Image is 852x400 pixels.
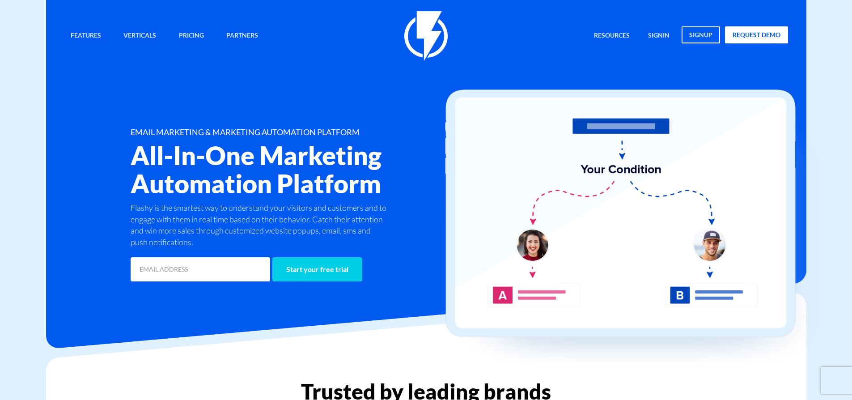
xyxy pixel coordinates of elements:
h2: All-In-One Marketing Automation Platform [131,141,479,198]
a: Pricing [172,26,211,46]
a: Partners [220,26,265,46]
a: signin [641,26,676,46]
a: Resources [587,26,636,46]
p: Flashy is the smartest way to understand your visitors and customers and to engage with them in r... [131,202,389,248]
h1: EMAIL MARKETING & MARKETING AUTOMATION PLATFORM [131,128,479,137]
input: EMAIL ADDRESS [131,257,270,281]
a: Verticals [117,26,163,46]
input: Start your free trial [272,257,362,281]
a: request demo [725,26,788,43]
a: Features [64,26,108,46]
a: signup [682,26,720,43]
